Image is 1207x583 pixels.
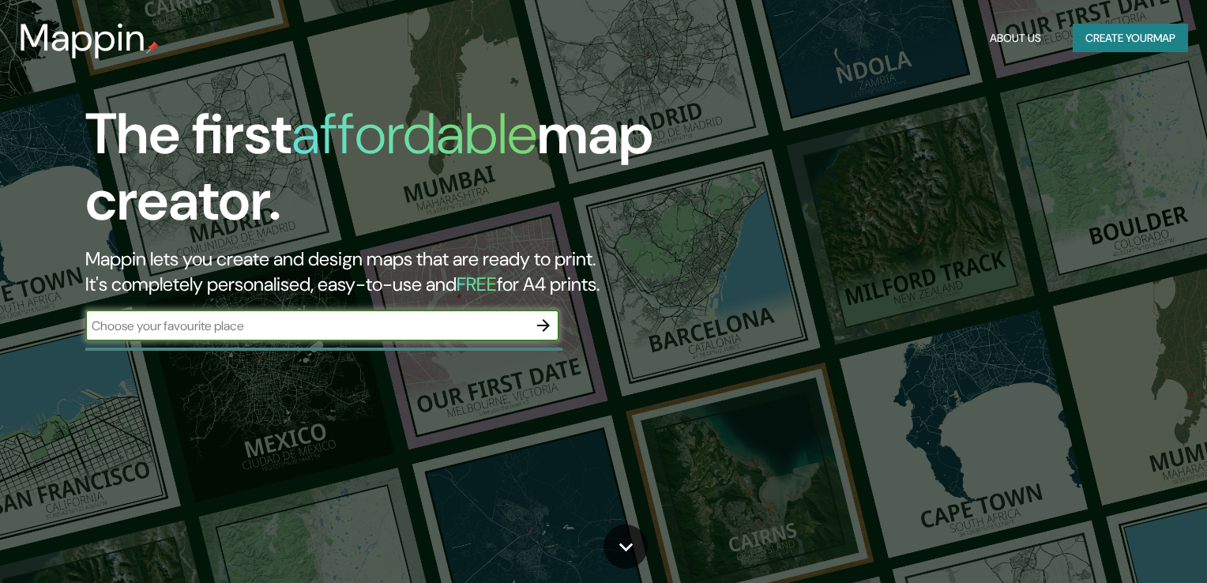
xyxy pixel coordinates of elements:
button: Create yourmap [1073,24,1188,53]
h5: FREE [457,272,497,296]
h2: Mappin lets you create and design maps that are ready to print. It's completely personalised, eas... [85,246,689,297]
img: mappin-pin [146,41,159,54]
h1: affordable [291,97,537,171]
h3: Mappin [19,16,146,60]
button: About Us [983,24,1047,53]
h1: The first map creator. [85,101,689,246]
input: Choose your favourite place [85,317,528,335]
